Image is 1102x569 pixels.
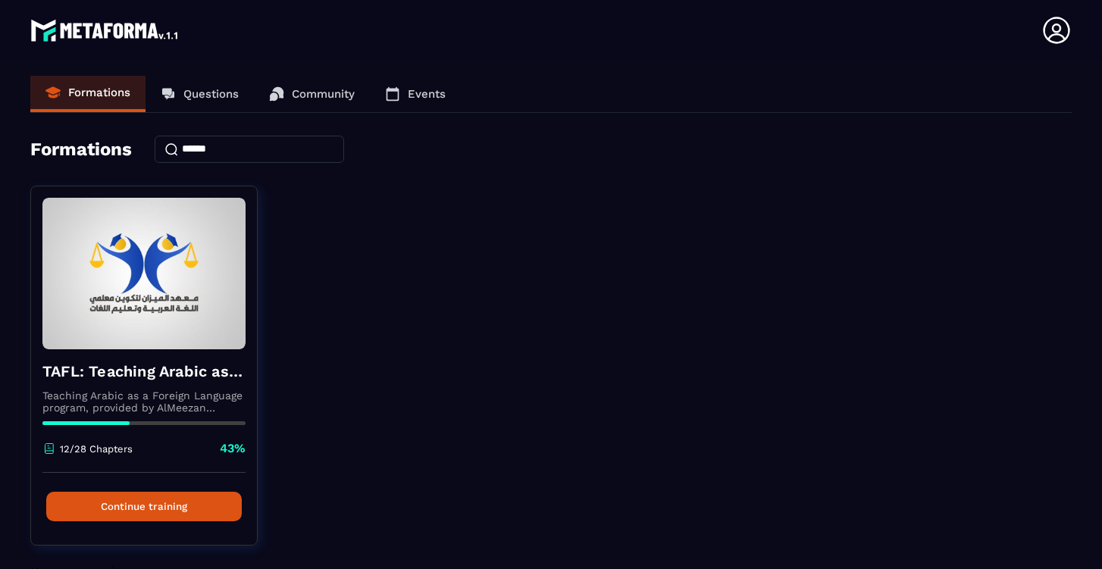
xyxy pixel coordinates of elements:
[30,76,146,112] a: Formations
[292,87,355,101] p: Community
[146,76,254,112] a: Questions
[46,492,242,521] button: Continue training
[42,198,246,349] img: formation-background
[183,87,239,101] p: Questions
[254,76,370,112] a: Community
[60,443,133,455] p: 12/28 Chapters
[42,389,246,414] p: Teaching Arabic as a Foreign Language program, provided by AlMeezan Academy in the [GEOGRAPHIC_DATA]
[30,15,180,45] img: logo
[30,139,132,160] h4: Formations
[42,361,246,382] h4: TAFL: Teaching Arabic as a Foreign Language program - June
[370,76,461,112] a: Events
[68,86,130,99] p: Formations
[408,87,446,101] p: Events
[220,440,246,457] p: 43%
[30,186,277,564] a: formation-backgroundTAFL: Teaching Arabic as a Foreign Language program - JuneTeaching Arabic as ...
